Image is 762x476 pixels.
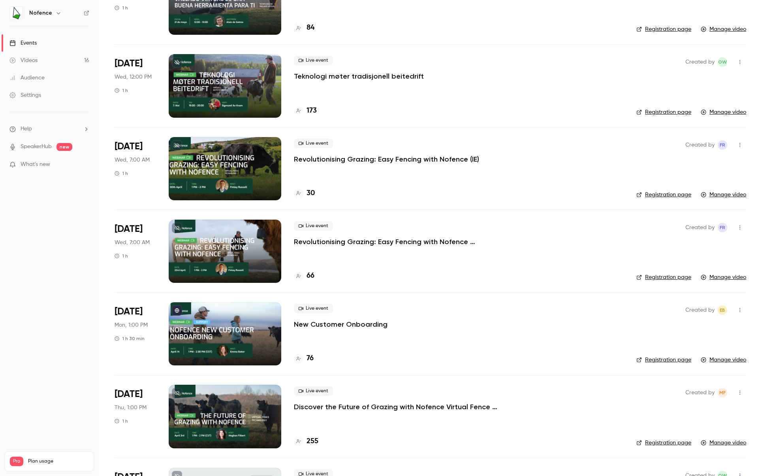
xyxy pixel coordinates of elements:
[720,305,725,315] span: EB
[636,273,691,281] a: Registration page
[294,56,333,65] span: Live event
[701,108,746,116] a: Manage video
[115,404,147,412] span: Thu, 1:00 PM
[701,273,746,281] a: Manage video
[115,418,128,424] div: 1 h
[21,160,50,169] span: What's new
[294,105,317,116] a: 173
[307,188,315,199] h4: 30
[294,304,333,313] span: Live event
[718,57,727,67] span: Oda Westby
[701,191,746,199] a: Manage video
[115,253,128,259] div: 1 h
[636,439,691,447] a: Registration page
[29,9,52,17] h6: Nofence
[685,223,715,232] span: Created by
[685,57,715,67] span: Created by
[21,125,32,133] span: Help
[9,39,37,47] div: Events
[115,73,152,81] span: Wed, 12:00 PM
[9,56,38,64] div: Videos
[701,356,746,364] a: Manage video
[636,191,691,199] a: Registration page
[294,23,314,33] a: 84
[718,305,727,315] span: Emma Baker
[294,188,315,199] a: 30
[294,154,479,164] a: Revolutionising Grazing: Easy Fencing with Nofence (IE)
[115,335,145,342] div: 1 h 30 min
[294,139,333,148] span: Live event
[307,105,317,116] h4: 173
[719,388,726,397] span: MF
[115,57,143,70] span: [DATE]
[9,125,89,133] li: help-dropdown-opener
[701,25,746,33] a: Manage video
[115,305,143,318] span: [DATE]
[9,91,41,99] div: Settings
[115,137,156,200] div: Apr 30 Wed, 1:00 PM (Europe/London)
[115,170,128,177] div: 1 h
[701,439,746,447] a: Manage video
[115,302,156,365] div: Apr 14 Mon, 1:00 PM (America/Chicago)
[685,388,715,397] span: Created by
[636,108,691,116] a: Registration page
[115,5,128,11] div: 1 h
[115,388,143,401] span: [DATE]
[636,25,691,33] a: Registration page
[294,71,424,81] a: Teknologi møter tradisjonell beitedrift
[294,221,333,231] span: Live event
[115,220,156,283] div: Apr 23 Wed, 1:00 PM (Europe/London)
[115,87,128,94] div: 1 h
[294,353,314,364] a: 76
[294,402,531,412] a: Discover the Future of Grazing with Nofence Virtual Fence Technology
[720,223,725,232] span: FR
[307,436,318,447] h4: 255
[115,156,150,164] span: Wed, 7:00 AM
[10,457,23,466] span: Pro
[80,161,89,168] iframe: Noticeable Trigger
[294,320,388,329] a: New Customer Onboarding
[718,388,727,397] span: Meghan Filbert
[294,386,333,396] span: Live event
[294,436,318,447] a: 255
[10,7,23,19] img: Nofence
[115,54,156,117] div: May 7 Wed, 7:00 PM (Europe/Oslo)
[294,271,314,281] a: 66
[718,223,727,232] span: Finlay Russell
[115,223,143,235] span: [DATE]
[720,140,725,150] span: FR
[56,143,72,151] span: new
[21,143,52,151] a: SpeakerHub
[9,74,45,82] div: Audience
[307,23,314,33] h4: 84
[115,140,143,153] span: [DATE]
[685,305,715,315] span: Created by
[685,140,715,150] span: Created by
[718,57,727,67] span: OW
[718,140,727,150] span: Finlay Russell
[115,385,156,448] div: Apr 3 Thu, 1:00 PM (America/Chicago)
[307,271,314,281] h4: 66
[28,458,89,465] span: Plan usage
[636,356,691,364] a: Registration page
[294,237,531,246] a: Revolutionising Grazing: Easy Fencing with Nofence ([GEOGRAPHIC_DATA])
[307,353,314,364] h4: 76
[115,239,150,246] span: Wed, 7:00 AM
[115,321,148,329] span: Mon, 1:00 PM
